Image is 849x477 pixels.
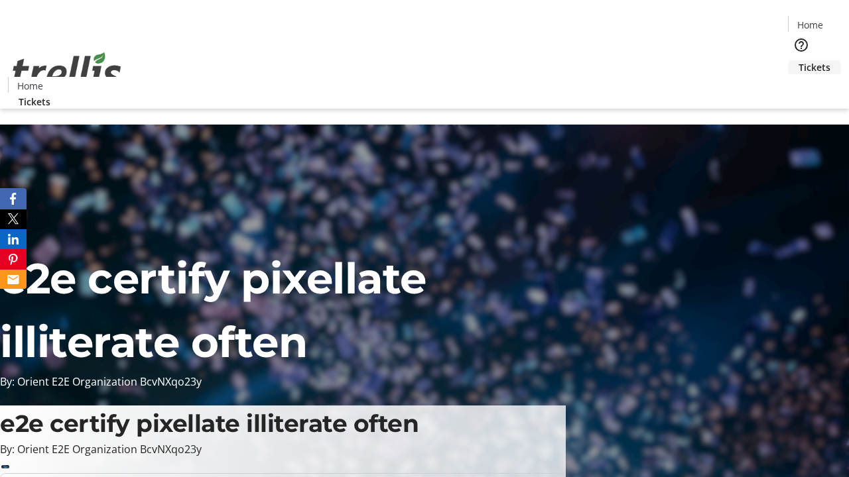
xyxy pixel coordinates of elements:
[789,18,831,32] a: Home
[799,60,830,74] span: Tickets
[9,79,51,93] a: Home
[797,18,823,32] span: Home
[17,79,43,93] span: Home
[788,32,815,58] button: Help
[8,38,126,104] img: Orient E2E Organization BcvNXqo23y's Logo
[19,95,50,109] span: Tickets
[788,74,815,101] button: Cart
[788,60,841,74] a: Tickets
[8,95,61,109] a: Tickets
